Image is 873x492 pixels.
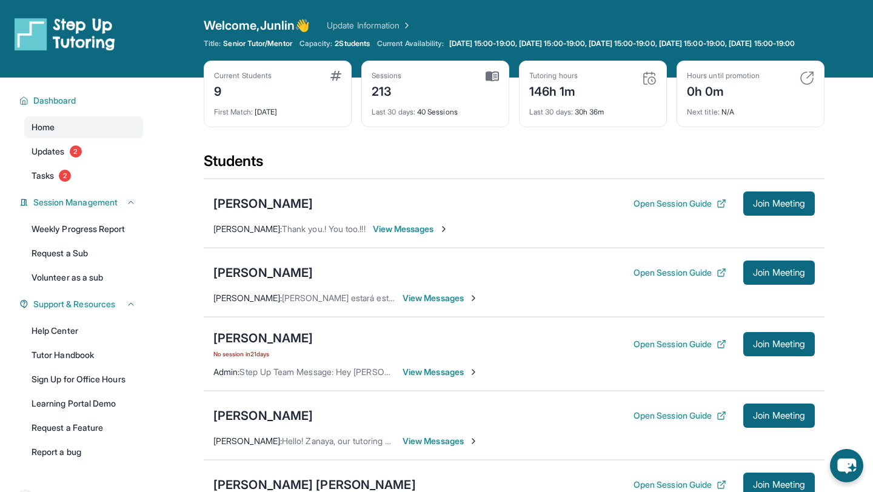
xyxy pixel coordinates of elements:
img: Chevron-Right [469,436,478,446]
button: Open Session Guide [634,198,726,210]
button: Support & Resources [28,298,136,310]
span: View Messages [403,435,478,447]
span: Home [32,121,55,133]
a: Update Information [327,19,412,32]
span: [PERSON_NAME] estará estará a tiempo gracias por avisarme [282,293,517,303]
div: Students [204,151,824,178]
div: 213 [372,81,402,100]
div: N/A [687,100,814,117]
span: 2 Students [335,39,370,48]
img: Chevron-Right [469,293,478,303]
button: Open Session Guide [634,338,726,350]
div: Tutoring hours [529,71,578,81]
a: Report a bug [24,441,143,463]
span: Next title : [687,107,720,116]
span: Join Meeting [753,481,805,488]
span: Join Meeting [753,412,805,419]
div: [PERSON_NAME] [213,407,313,424]
div: Sessions [372,71,402,81]
a: Tasks2 [24,165,143,187]
span: [PERSON_NAME] : [213,224,282,234]
span: [PERSON_NAME] : [213,436,282,446]
button: Join Meeting [743,261,815,285]
span: View Messages [403,292,478,304]
div: Current Students [214,71,272,81]
img: logo [15,17,115,51]
a: Tutor Handbook [24,344,143,366]
button: Join Meeting [743,191,815,216]
a: Weekly Progress Report [24,218,143,240]
a: Help Center [24,320,143,342]
img: card [642,71,657,85]
div: [PERSON_NAME] [213,195,313,212]
div: [PERSON_NAME] [213,264,313,281]
a: Learning Portal Demo [24,393,143,414]
a: Sign Up for Office Hours [24,368,143,390]
button: Open Session Guide [634,267,726,279]
button: Open Session Guide [634,479,726,491]
span: No session in 21 days [213,349,313,359]
a: Updates2 [24,141,143,162]
a: Request a Feature [24,417,143,439]
img: Chevron-Right [439,224,449,234]
span: [DATE] 15:00-19:00, [DATE] 15:00-19:00, [DATE] 15:00-19:00, [DATE] 15:00-19:00, [DATE] 15:00-19:00 [449,39,795,48]
span: Join Meeting [753,269,805,276]
span: Thank you.! You too.!!! [282,224,366,234]
button: chat-button [830,449,863,482]
img: card [330,71,341,81]
button: Dashboard [28,95,136,107]
a: Request a Sub [24,242,143,264]
span: Capacity: [299,39,333,48]
span: Last 30 days : [372,107,415,116]
span: Current Availability: [377,39,444,48]
img: card [486,71,499,82]
a: [DATE] 15:00-19:00, [DATE] 15:00-19:00, [DATE] 15:00-19:00, [DATE] 15:00-19:00, [DATE] 15:00-19:00 [447,39,798,48]
button: Open Session Guide [634,410,726,422]
img: Chevron Right [400,19,412,32]
span: First Match : [214,107,253,116]
span: Last 30 days : [529,107,573,116]
div: [PERSON_NAME] [213,330,313,347]
div: [DATE] [214,100,341,117]
span: Updates [32,145,65,158]
button: Session Management [28,196,136,208]
button: Join Meeting [743,404,815,428]
div: 9 [214,81,272,100]
div: 0h 0m [687,81,760,100]
span: Dashboard [33,95,76,107]
span: Senior Tutor/Mentor [223,39,292,48]
span: 2 [70,145,82,158]
div: 146h 1m [529,81,578,100]
span: Support & Resources [33,298,115,310]
img: card [800,71,814,85]
a: Home [24,116,143,138]
span: Join Meeting [753,200,805,207]
span: [PERSON_NAME] : [213,293,282,303]
span: Session Management [33,196,118,208]
span: Title: [204,39,221,48]
span: 2 [59,170,71,182]
span: Welcome, Junlin 👋 [204,17,310,34]
span: Join Meeting [753,341,805,348]
span: View Messages [373,223,449,235]
div: 30h 36m [529,100,657,117]
div: Hours until promotion [687,71,760,81]
a: Volunteer as a sub [24,267,143,288]
div: 40 Sessions [372,100,499,117]
span: View Messages [403,366,478,378]
span: Hello! Zanaya, our tutoring session will start at about 6 o'clock. Is it convenient for you to at... [282,436,843,446]
span: Admin : [213,367,239,377]
button: Join Meeting [743,332,815,356]
img: Chevron-Right [469,367,478,377]
span: Tasks [32,170,54,182]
